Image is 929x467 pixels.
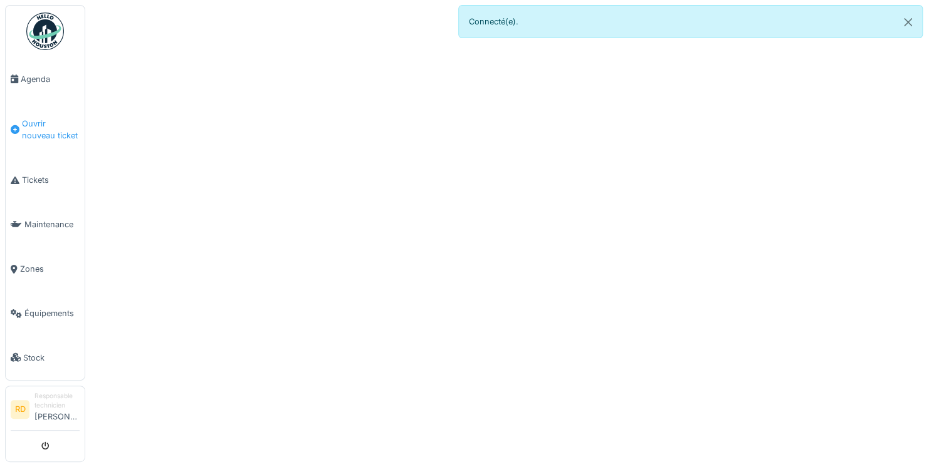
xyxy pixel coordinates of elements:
[6,336,85,380] a: Stock
[23,352,80,364] span: Stock
[22,174,80,186] span: Tickets
[26,13,64,50] img: Badge_color-CXgf-gQk.svg
[6,101,85,158] a: Ouvrir nouveau ticket
[34,391,80,411] div: Responsable technicien
[34,391,80,428] li: [PERSON_NAME]
[6,57,85,101] a: Agenda
[6,247,85,291] a: Zones
[458,5,923,38] div: Connecté(e).
[6,291,85,336] a: Équipements
[11,400,29,419] li: RD
[22,118,80,141] span: Ouvrir nouveau ticket
[21,73,80,85] span: Agenda
[24,218,80,230] span: Maintenance
[20,263,80,275] span: Zones
[11,391,80,431] a: RD Responsable technicien[PERSON_NAME]
[24,307,80,319] span: Équipements
[6,202,85,247] a: Maintenance
[6,158,85,202] a: Tickets
[894,6,922,39] button: Close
